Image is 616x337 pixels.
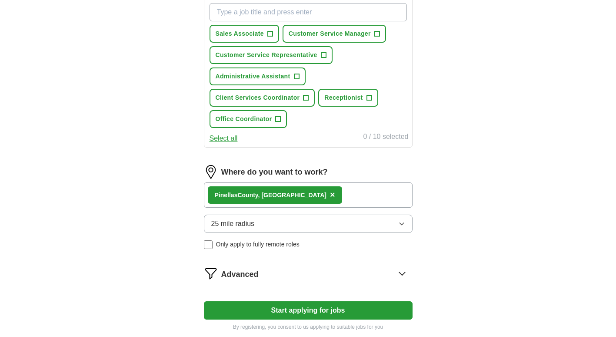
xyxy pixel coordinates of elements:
img: filter [204,266,218,280]
button: Administrative Assistant [210,67,306,85]
p: By registering, you consent to us applying to suitable jobs for you [204,323,413,331]
button: 25 mile radius [204,215,413,233]
span: Only apply to fully remote roles [216,240,300,249]
button: Customer Service Manager [283,25,386,43]
button: × [330,189,335,202]
button: Office Coordinator [210,110,287,128]
span: Client Services Coordinator [216,93,300,102]
img: location.png [204,165,218,179]
span: Sales Associate [216,29,264,38]
span: Customer Service Manager [289,29,371,38]
span: × [330,190,335,199]
button: Client Services Coordinator [210,89,315,107]
span: Receptionist [324,93,363,102]
button: Start applying for jobs [204,301,413,320]
strong: Pinellas [215,192,238,199]
button: Receptionist [318,89,378,107]
span: Advanced [221,269,259,280]
span: Customer Service Representative [216,51,317,60]
label: Where do you want to work? [221,166,328,178]
span: Administrative Assistant [216,72,290,81]
span: 25 mile radius [211,219,255,229]
button: Sales Associate [210,25,279,43]
span: Office Coordinator [216,115,272,124]
div: County, [GEOGRAPHIC_DATA] [215,191,326,200]
input: Only apply to fully remote roles [204,240,213,249]
button: Select all [210,133,238,144]
input: Type a job title and press enter [210,3,407,21]
button: Customer Service Representative [210,46,333,64]
div: 0 / 10 selected [363,131,408,144]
